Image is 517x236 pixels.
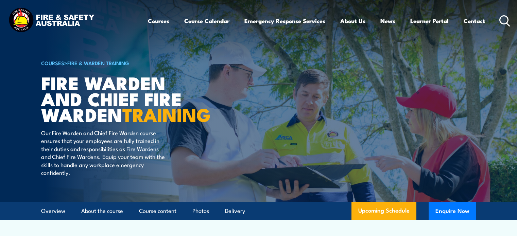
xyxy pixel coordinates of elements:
[410,12,449,30] a: Learner Portal
[340,12,365,30] a: About Us
[41,129,165,176] p: Our Fire Warden and Chief Fire Warden course ensures that your employees are fully trained in the...
[41,59,64,67] a: COURSES
[41,75,209,122] h1: Fire Warden and Chief Fire Warden
[380,12,395,30] a: News
[464,12,485,30] a: Contact
[139,202,176,220] a: Course content
[41,202,65,220] a: Overview
[225,202,245,220] a: Delivery
[81,202,123,220] a: About the course
[122,100,211,128] strong: TRAINING
[184,12,229,30] a: Course Calendar
[429,202,476,220] button: Enquire Now
[192,202,209,220] a: Photos
[244,12,325,30] a: Emergency Response Services
[148,12,169,30] a: Courses
[351,202,416,220] a: Upcoming Schedule
[67,59,129,67] a: Fire & Warden Training
[41,59,209,67] h6: >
